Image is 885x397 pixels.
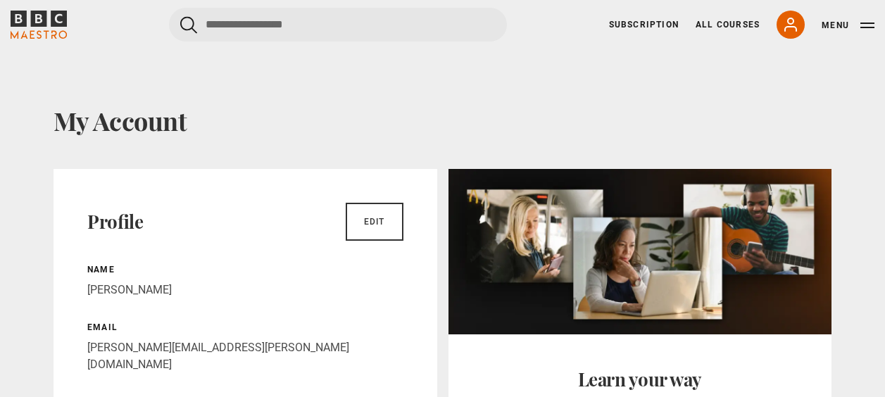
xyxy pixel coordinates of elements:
h1: My Account [54,106,831,135]
h2: Profile [87,210,143,233]
p: [PERSON_NAME] [87,282,403,298]
a: Subscription [609,18,679,31]
svg: BBC Maestro [11,11,67,39]
a: Edit [346,203,403,241]
button: Submit the search query [180,16,197,34]
input: Search [169,8,507,42]
p: Name [87,263,403,276]
h2: Learn your way [482,368,798,391]
p: [PERSON_NAME][EMAIL_ADDRESS][PERSON_NAME][DOMAIN_NAME] [87,339,403,373]
a: All Courses [696,18,760,31]
button: Toggle navigation [822,18,874,32]
p: Email [87,321,403,334]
